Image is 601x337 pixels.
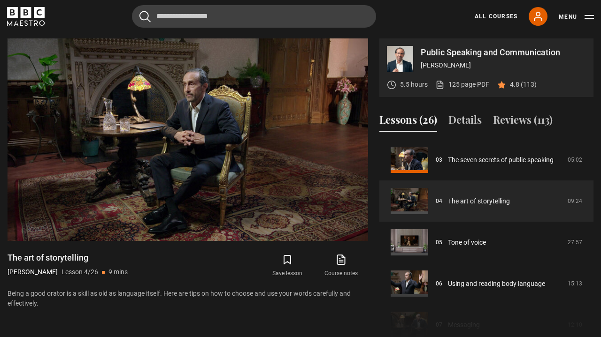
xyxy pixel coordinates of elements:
[108,267,128,277] p: 9 mins
[448,112,482,132] button: Details
[510,80,537,90] p: 4.8 (113)
[261,252,314,279] button: Save lesson
[8,289,368,308] p: Being a good orator is a skill as old as language itself. Here are tips on how to choose and use ...
[448,196,510,206] a: The art of storytelling
[62,267,98,277] p: Lesson 4/26
[8,38,368,241] video-js: Video Player
[8,267,58,277] p: [PERSON_NAME]
[559,12,594,22] button: Toggle navigation
[421,60,586,70] p: [PERSON_NAME]
[448,279,545,289] a: Using and reading body language
[421,48,586,57] p: Public Speaking and Communication
[8,252,128,263] h1: The art of storytelling
[448,238,486,247] a: Tone of voice
[379,112,437,132] button: Lessons (26)
[400,80,428,90] p: 5.5 hours
[475,12,517,21] a: All Courses
[7,7,45,26] svg: BBC Maestro
[448,155,554,165] a: The seven secrets of public speaking
[132,5,376,28] input: Search
[139,11,151,22] button: Submit the search query
[493,112,553,132] button: Reviews (113)
[435,80,489,90] a: 125 page PDF
[315,252,368,279] a: Course notes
